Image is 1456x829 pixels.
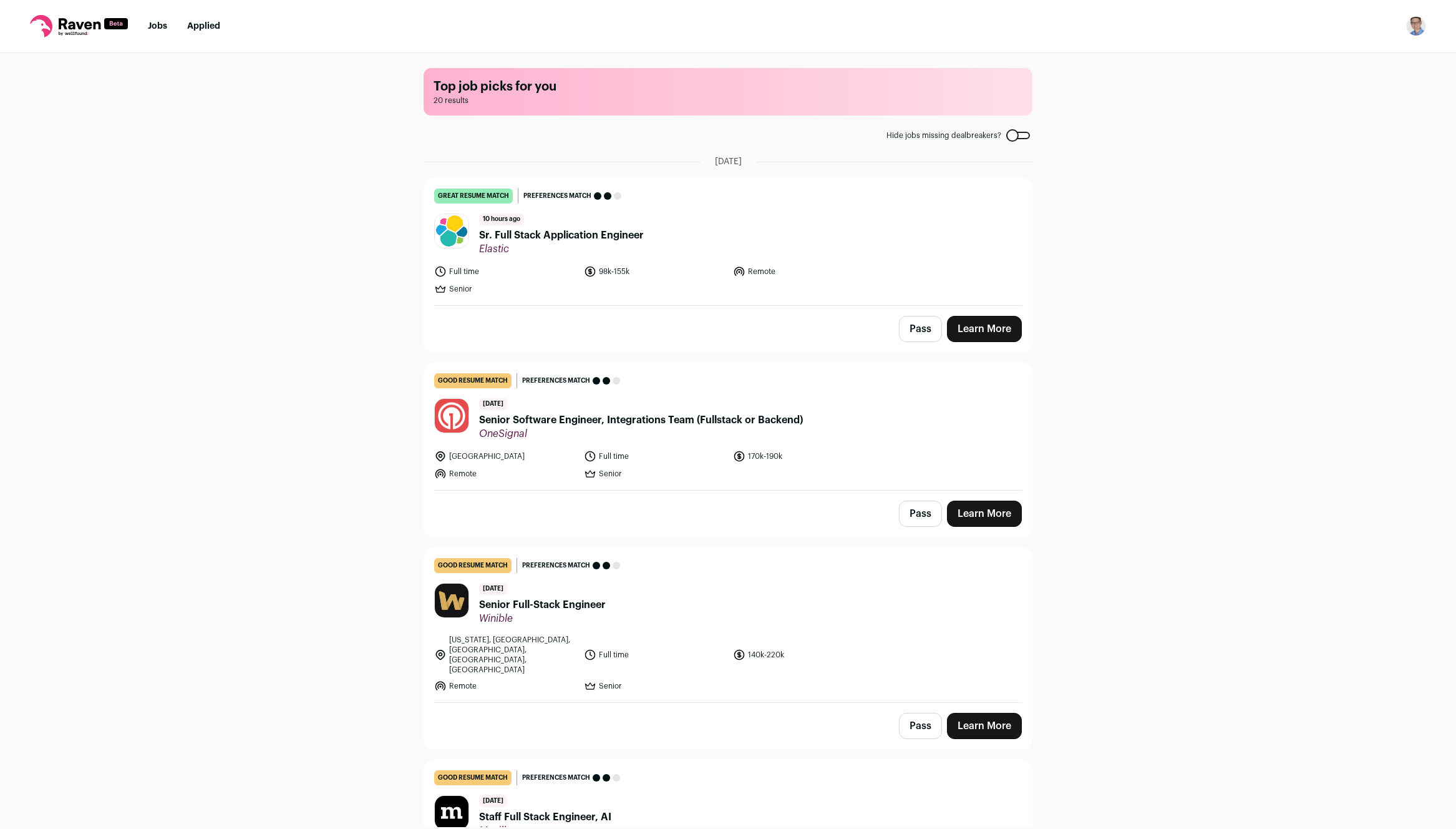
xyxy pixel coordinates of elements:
li: Full time [584,635,726,675]
span: [DATE] [715,155,742,168]
span: 10 hours ago [479,213,524,225]
button: Pass [899,501,942,527]
a: Learn More [947,713,1022,739]
span: [DATE] [479,398,507,410]
a: great resume match Preferences match 10 hours ago Sr. Full Stack Application Engineer Elastic Ful... [424,179,1032,305]
li: 170k-190k [733,450,875,463]
span: Sr. Full Stack Application Engineer [479,228,644,243]
span: [DATE] [479,795,507,807]
li: [GEOGRAPHIC_DATA] [434,450,576,463]
div: great resume match [434,189,513,204]
img: 8aa4d94df8ab9acb337dc3ab05e1fefe3d82d3e89f8cd56958f6ea3d553eddb7.jpg [435,399,468,433]
a: good resume match Preferences match [DATE] Senior Full-Stack Engineer Winible [US_STATE], [GEOGRA... [424,548,1032,702]
button: Pass [899,316,942,342]
li: Remote [434,468,576,480]
a: good resume match Preferences match [DATE] Senior Software Engineer, Integrations Team (Fullstack... [424,363,1032,490]
li: Full time [434,265,576,278]
button: Pass [899,713,942,739]
li: Senior [434,283,576,295]
li: Senior [584,680,726,692]
span: Preferences match [522,559,590,572]
span: Hide jobs missing dealbreakers? [886,130,1001,140]
a: Applied [187,22,220,31]
h1: Top job picks for you [434,78,1022,96]
li: Remote [733,265,875,278]
li: Senior [584,468,726,480]
span: Preferences match [523,190,591,202]
span: Winible [479,612,606,625]
span: Senior Full-Stack Engineer [479,597,606,612]
li: 98k-155k [584,265,726,278]
span: Staff Full Stack Engineer, AI [479,810,611,825]
span: 20 results [434,96,1022,105]
li: Remote [434,680,576,692]
span: [DATE] [479,583,507,595]
button: Open dropdown [1406,16,1426,36]
span: Preferences match [522,772,590,784]
li: Full time [584,450,726,463]
a: Learn More [947,316,1022,342]
li: 140k-220k [733,635,875,675]
img: 43b18ab6283ad68dcf553538c9999746d409d86ec1a7710a5e02ebaa71a55a8b.jpg [435,584,468,617]
span: Senior Software Engineer, Integrations Team (Fullstack or Backend) [479,413,803,428]
div: good resume match [434,558,512,573]
img: 6528579-medium_jpg [1406,16,1426,36]
span: Preferences match [522,375,590,387]
div: good resume match [434,770,512,785]
span: Elastic [479,243,644,255]
a: Jobs [148,22,167,31]
li: [US_STATE], [GEOGRAPHIC_DATA], [GEOGRAPHIC_DATA], [GEOGRAPHIC_DATA], [GEOGRAPHIC_DATA] [434,635,576,675]
div: good resume match [434,373,512,388]
span: OneSignal [479,428,803,440]
img: e9e38d7723e3f3d2e8a05ecf00f217479225344006e5eafb56baf7538f3fff2c.jpg [435,214,468,248]
a: Learn More [947,501,1022,527]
